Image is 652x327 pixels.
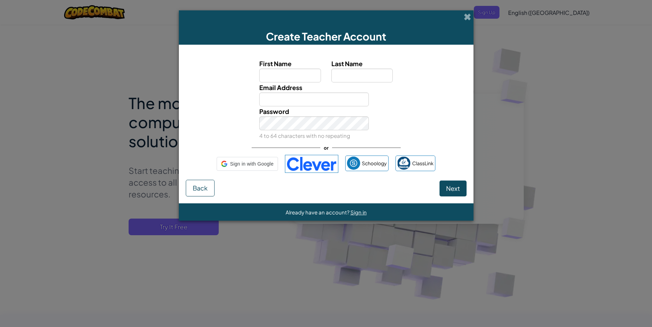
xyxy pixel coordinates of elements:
img: schoology.png [347,157,360,170]
span: Already have an account? [286,209,350,215]
span: Last Name [331,60,363,68]
span: or [320,143,332,153]
span: Create Teacher Account [266,30,386,43]
span: Next [446,184,460,192]
span: Password [259,107,289,115]
span: Back [193,184,208,192]
img: classlink-logo-small.png [397,157,410,170]
img: clever-logo-blue.png [285,155,338,173]
span: ClassLink [412,158,434,168]
button: Back [186,180,215,196]
span: Email Address [259,83,302,91]
span: Schoology [362,158,387,168]
span: First Name [259,60,292,68]
small: 4 to 64 characters with no repeating [259,132,350,139]
span: Sign in with Google [230,159,273,169]
button: Next [440,180,467,196]
a: Sign in [350,209,367,215]
div: Sign in with Google [217,157,278,171]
